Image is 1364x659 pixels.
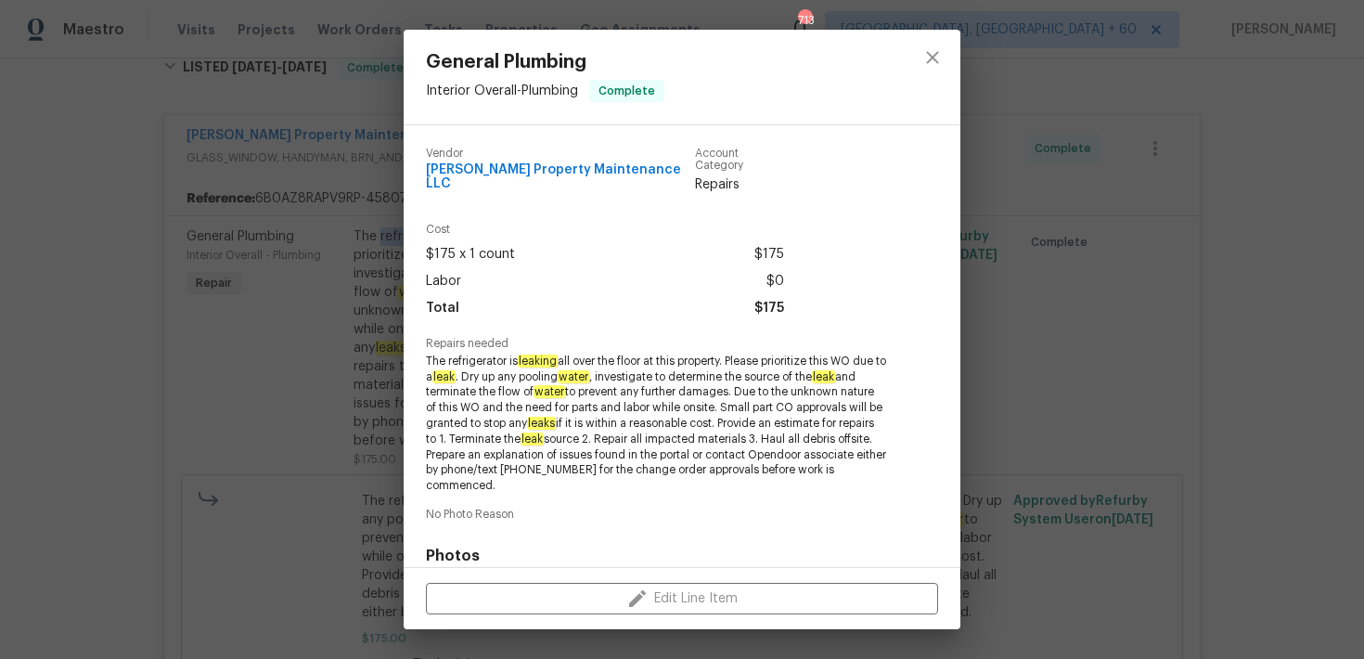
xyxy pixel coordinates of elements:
[426,84,578,97] span: Interior Overall - Plumbing
[558,370,589,383] em: water
[426,148,695,160] span: Vendor
[426,354,887,494] span: The refrigerator is all over the floor at this property. Please prioritize this WO due to a . Dry...
[754,241,784,268] span: $175
[527,417,556,430] em: leaks
[426,163,695,191] span: [PERSON_NAME] Property Maintenance LLC
[695,175,785,194] span: Repairs
[426,241,515,268] span: $175 x 1 count
[432,370,456,383] em: leak
[591,82,663,100] span: Complete
[910,35,955,80] button: close
[426,224,784,236] span: Cost
[426,52,664,72] span: General Plumbing
[426,547,938,565] h4: Photos
[426,268,461,295] span: Labor
[754,295,784,322] span: $175
[766,268,784,295] span: $0
[426,338,938,350] span: Repairs needed
[534,385,565,398] em: water
[518,355,558,368] em: leaking
[798,11,811,30] div: 713
[695,148,785,172] span: Account Category
[521,433,544,446] em: leak
[426,295,459,322] span: Total
[812,370,835,383] em: leak
[426,509,938,521] span: No Photo Reason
